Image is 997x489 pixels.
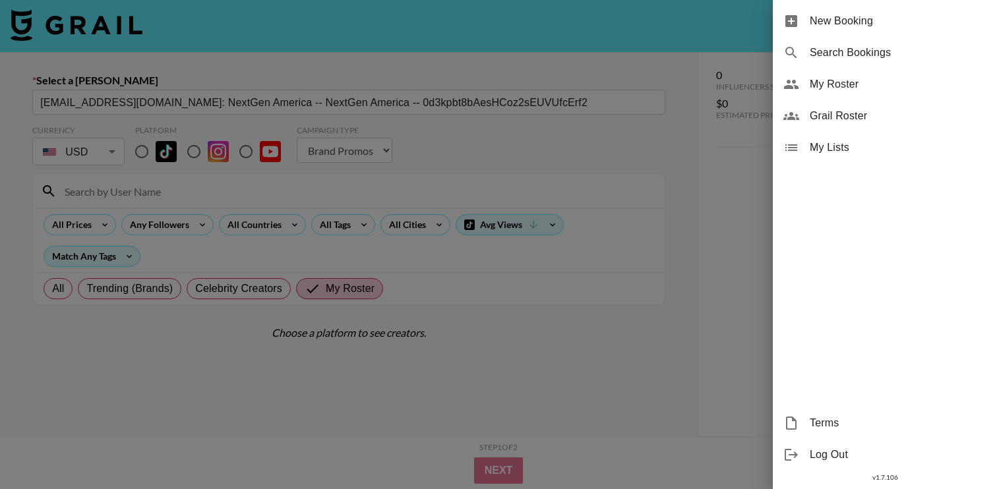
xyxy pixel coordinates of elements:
[810,45,986,61] span: Search Bookings
[810,415,986,431] span: Terms
[810,76,986,92] span: My Roster
[773,69,997,100] div: My Roster
[773,37,997,69] div: Search Bookings
[773,5,997,37] div: New Booking
[810,447,986,463] span: Log Out
[773,100,997,132] div: Grail Roster
[773,407,997,439] div: Terms
[773,132,997,163] div: My Lists
[773,471,997,484] div: v 1.7.106
[810,140,986,156] span: My Lists
[810,108,986,124] span: Grail Roster
[810,13,986,29] span: New Booking
[773,439,997,471] div: Log Out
